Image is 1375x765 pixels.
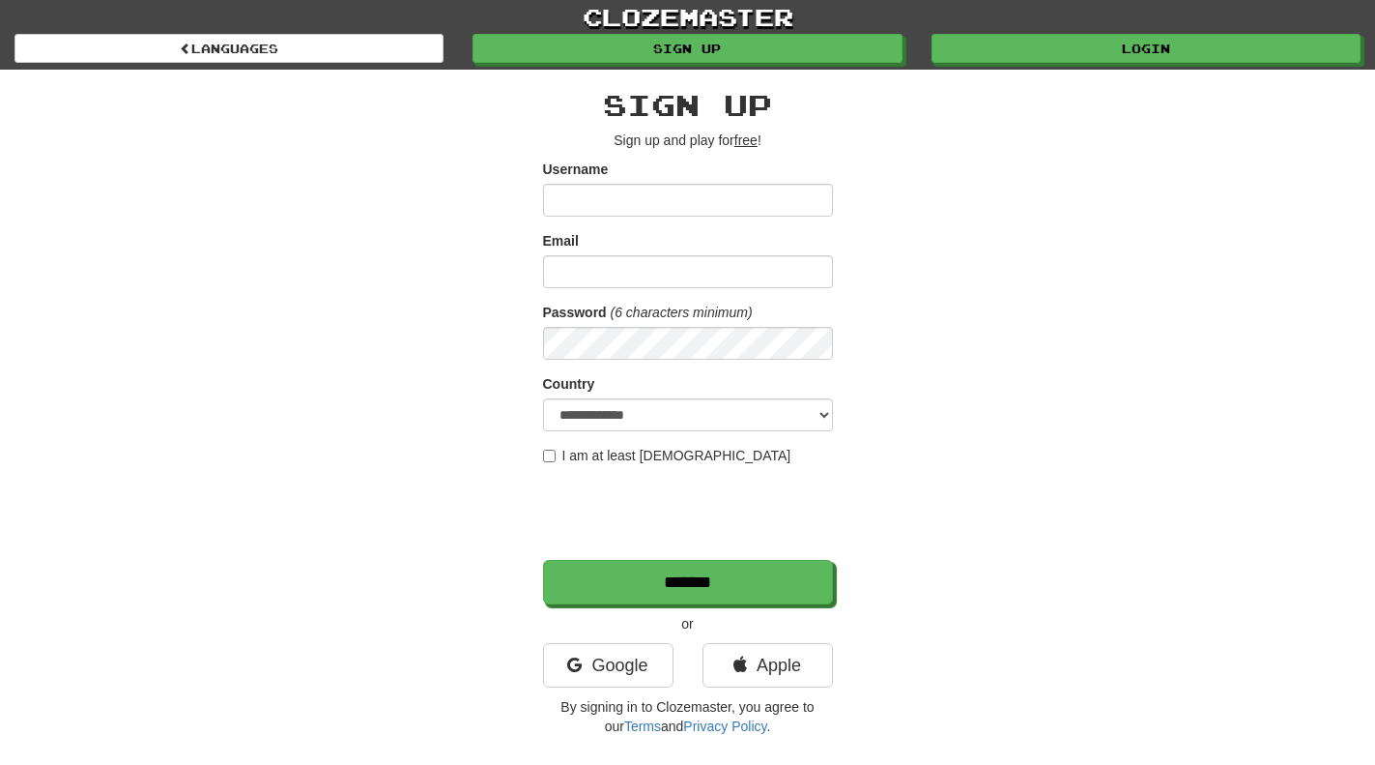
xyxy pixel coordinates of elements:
em: (6 characters minimum) [611,305,753,320]
p: By signing in to Clozemaster, you agree to our and . [543,697,833,736]
a: Languages [14,34,444,63]
a: Apple [702,643,833,688]
a: Terms [624,719,661,734]
a: Sign up [473,34,902,63]
label: I am at least [DEMOGRAPHIC_DATA] [543,446,791,465]
u: free [734,132,758,148]
a: Google [543,643,673,688]
label: Country [543,374,595,394]
label: Email [543,231,579,250]
h2: Sign up [543,89,833,121]
iframe: reCAPTCHA [543,475,837,550]
p: Sign up and play for ! [543,131,833,150]
a: Privacy Policy [683,719,766,734]
label: Password [543,303,607,322]
input: I am at least [DEMOGRAPHIC_DATA] [543,450,556,462]
p: or [543,614,833,633]
a: Login [931,34,1361,63]
label: Username [543,160,609,179]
